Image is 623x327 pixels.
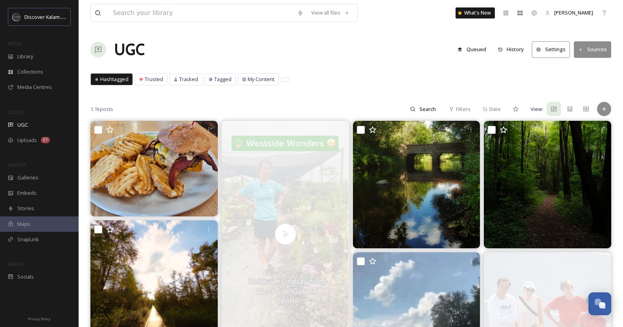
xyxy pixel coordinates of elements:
span: My Content [248,76,274,83]
span: UGC [17,121,28,129]
img: Through the woods Bishop's Bog Preserve, Portage, Michigan #photography #woods #nature #kalamazoo... [484,121,611,248]
img: channels4_profile.jpg [13,13,20,21]
span: Hashtagged [100,76,129,83]
span: Socials [17,273,34,281]
input: Search [415,101,441,117]
span: Maps [17,220,30,228]
span: COLLECT [8,109,25,115]
span: Discover Kalamazoo [24,13,72,20]
a: Privacy Policy [28,314,51,323]
span: Stories [17,205,34,212]
span: SOCIALS [8,261,24,267]
a: What's New [456,7,495,18]
span: Collections [17,68,43,76]
span: Media Centres [17,83,52,91]
span: SnapLink [17,236,39,243]
a: Settings [532,41,574,57]
button: Settings [532,41,570,57]
span: Date [489,105,501,113]
img: August Special #4 Graceland Burger - 1 or 2 LV beef patties, bacon, cheddar cheese, jalapeños, pe... [90,121,218,216]
a: [PERSON_NAME] [541,5,597,20]
span: Uploads [17,137,37,144]
span: Library [17,53,33,60]
span: Tracked [179,76,198,83]
div: 87 [41,137,50,143]
span: MEDIA [8,41,22,46]
a: Queued [454,42,494,57]
input: Search your library [109,4,293,22]
img: Seeking a cool spot on a day that is quite hot. Milham Park Kalamazoo, Michigan August 9, 2025 #p... [353,121,480,248]
a: UGC [114,38,145,61]
span: Trusted [145,76,163,83]
span: Tagged [214,76,232,83]
span: 1.1k posts [90,105,113,113]
span: WIDGETS [8,162,26,168]
span: Privacy Policy [28,316,51,321]
span: View: [531,105,543,113]
a: View all files [307,5,353,20]
span: Embeds [17,189,37,197]
span: Galleries [17,174,39,181]
button: Queued [454,42,490,57]
button: History [494,42,528,57]
span: [PERSON_NAME] [554,9,593,16]
span: Filters [456,105,470,113]
button: Open Chat [588,292,611,315]
button: Sources [574,41,611,57]
a: History [494,42,532,57]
